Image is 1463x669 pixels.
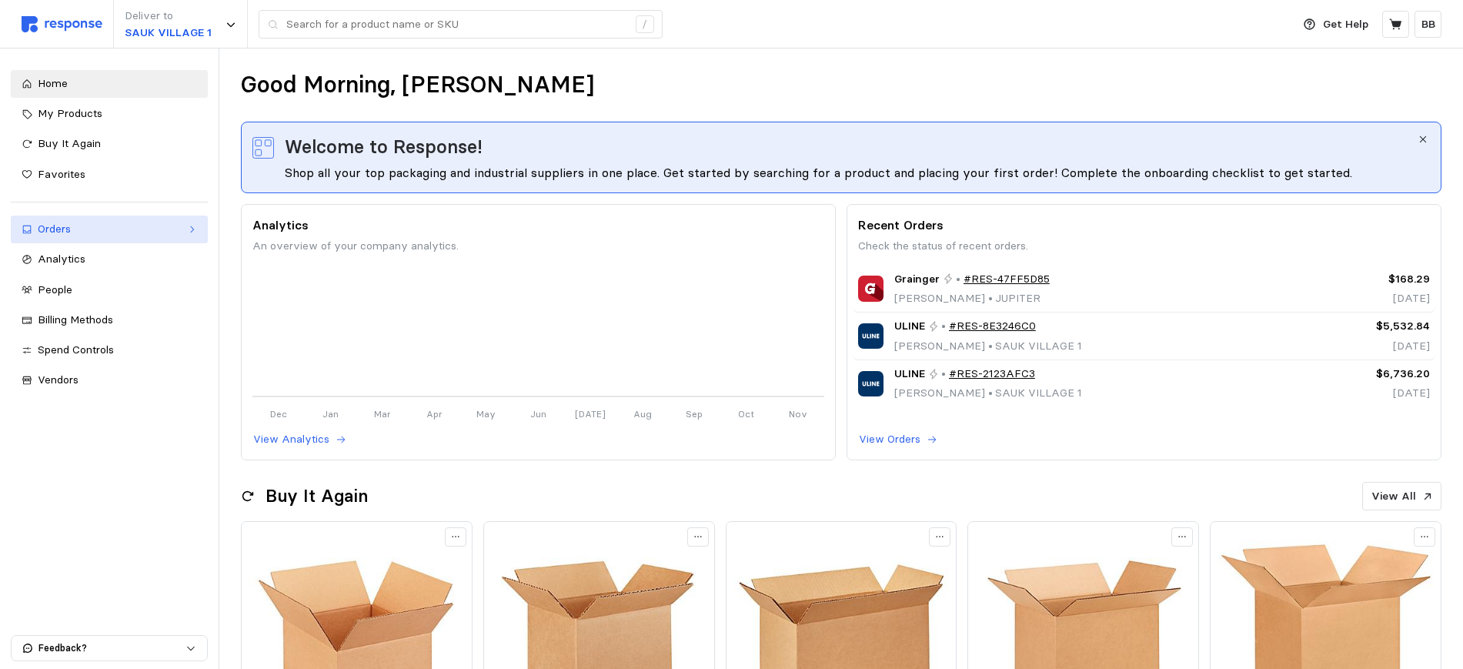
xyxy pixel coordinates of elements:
[789,407,807,419] tspan: Nov
[956,271,960,288] p: •
[738,407,754,419] tspan: Oct
[858,323,883,349] img: ULINE
[38,167,85,181] span: Favorites
[252,216,824,235] p: Analytics
[859,431,920,448] p: View Orders
[894,318,925,335] span: ULINE
[941,318,946,335] p: •
[1323,16,1368,33] p: Get Help
[11,336,208,364] a: Spend Controls
[241,70,594,100] h1: Good Morning, [PERSON_NAME]
[985,339,995,353] span: •
[38,252,85,266] span: Analytics
[575,407,606,419] tspan: [DATE]
[12,636,207,661] button: Feedback?
[322,407,339,419] tspan: Jan
[941,366,946,383] p: •
[11,100,208,128] a: My Products
[11,70,208,98] a: Home
[985,291,995,305] span: •
[894,290,1050,307] p: [PERSON_NAME] JUPITER
[858,238,1430,255] p: Check the status of recent orders.
[858,430,938,449] button: View Orders
[858,371,883,396] img: ULINE
[285,163,1416,182] div: Shop all your top packaging and industrial suppliers in one place. Get started by searching for a...
[286,11,627,38] input: Search for a product name or SKU
[1371,488,1416,505] p: View All
[252,137,274,159] img: svg%3e
[38,343,114,356] span: Spend Controls
[266,484,368,508] h2: Buy It Again
[1295,271,1430,288] p: $168.29
[1421,16,1435,33] p: BB
[11,216,208,243] a: Orders
[11,366,208,394] a: Vendors
[894,271,940,288] span: Grainger
[1294,10,1378,39] button: Get Help
[252,430,347,449] button: View Analytics
[894,366,925,383] span: ULINE
[11,130,208,158] a: Buy It Again
[636,15,654,34] div: /
[11,276,208,304] a: People
[22,16,102,32] img: svg%3e
[894,385,1082,402] p: [PERSON_NAME] SAUK VILLAGE 1
[125,25,212,42] p: SAUK VILLAGE 1
[1362,482,1441,511] button: View All
[1295,290,1430,307] p: [DATE]
[125,8,212,25] p: Deliver to
[38,283,72,296] span: People
[477,407,496,419] tspan: May
[686,407,703,419] tspan: Sep
[11,246,208,273] a: Analytics
[285,133,483,161] span: Welcome to Response!
[858,276,883,301] img: Grainger
[38,76,68,90] span: Home
[253,431,329,448] p: View Analytics
[530,407,546,419] tspan: Jun
[11,161,208,189] a: Favorites
[949,366,1035,383] a: #RES-2123AFC3
[38,313,113,326] span: Billing Methods
[426,407,443,419] tspan: Apr
[252,238,824,255] p: An overview of your company analytics.
[38,106,102,120] span: My Products
[1295,318,1430,335] p: $5,532.84
[38,221,181,238] div: Orders
[374,407,391,419] tspan: Mar
[38,373,78,386] span: Vendors
[270,407,287,419] tspan: Dec
[1295,366,1430,383] p: $6,736.20
[985,386,995,400] span: •
[1295,385,1430,402] p: [DATE]
[858,216,1430,235] p: Recent Orders
[38,136,101,150] span: Buy It Again
[38,641,185,655] p: Feedback?
[1295,338,1430,355] p: [DATE]
[1415,11,1441,38] button: BB
[894,338,1082,355] p: [PERSON_NAME] SAUK VILLAGE 1
[633,407,652,419] tspan: Aug
[964,271,1050,288] a: #RES-47FF5D85
[949,318,1036,335] a: #RES-8E3246C0
[11,306,208,334] a: Billing Methods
